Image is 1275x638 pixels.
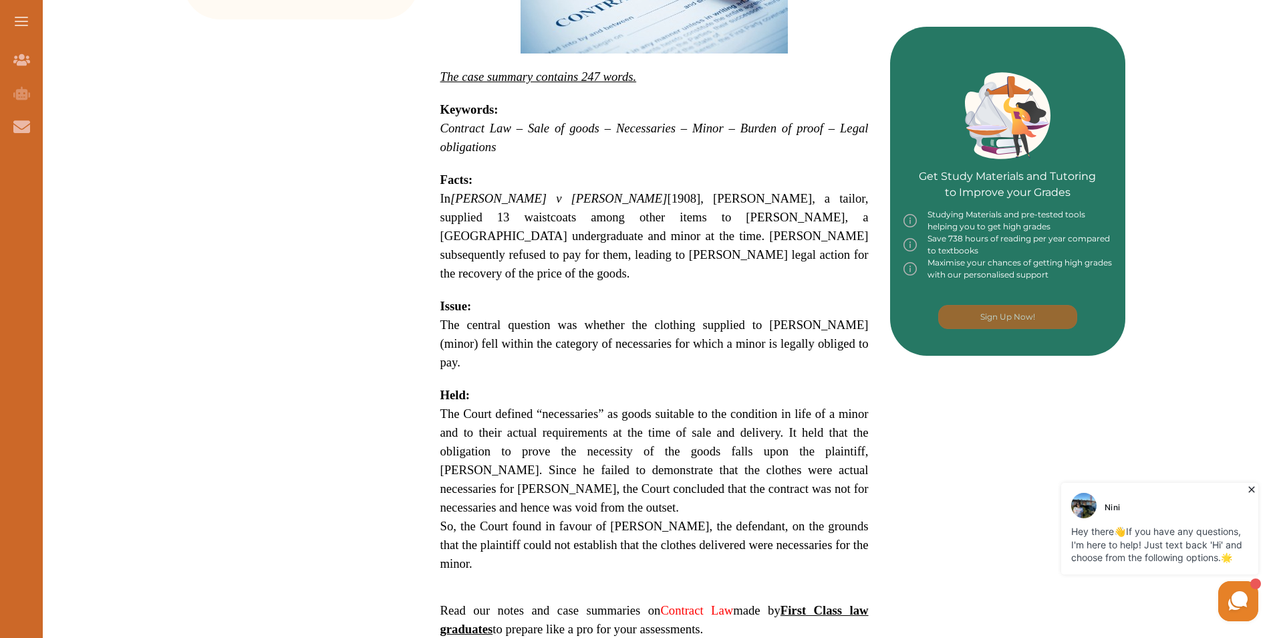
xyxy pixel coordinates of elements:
div: Maximise your chances of getting high grades with our personalised support [903,257,1113,281]
strong: Keywords: [440,102,499,116]
span: So, the Court found in favour of [PERSON_NAME], the defendant, on the grounds that the plaintiff ... [440,519,869,570]
span: The central question was whether the clothing supplied to [PERSON_NAME] (minor) fell within the c... [440,318,869,369]
iframe: HelpCrunch [954,480,1262,625]
em: [PERSON_NAME] v [PERSON_NAME] [450,191,667,205]
p: Get Study Materials and Tutoring to Improve your Grades [919,131,1096,201]
img: info-img [903,209,917,233]
span: Read our notes and case summaries on made by to prepare like a pro for your assessments. [440,603,869,636]
strong: First Class law graduates [440,603,869,636]
div: Studying Materials and pre-tested tools helping you to get high grades [903,209,1113,233]
strong: Held: [440,388,470,402]
span: In [1908], [PERSON_NAME], a tailor, supplied 13 waistcoats among other items to [PERSON_NAME], a ... [440,191,869,280]
em: The case summary contains 247 words. [440,70,637,84]
div: Save 738 hours of reading per year compared to textbooks [903,233,1113,257]
p: Sign Up Now! [980,311,1035,323]
img: info-img [903,233,917,257]
a: Contract Law [660,603,733,617]
strong: Issue: [440,299,472,313]
iframe: Reviews Badge Ribbon Widget [906,409,1160,441]
strong: Facts: [440,173,473,187]
img: info-img [903,257,917,281]
button: [object Object] [938,305,1077,329]
em: Contract Law – Sale of goods – Necessaries – Minor – Burden of proof – Legal obligations [440,121,869,154]
img: Green card image [965,72,1050,159]
span: The Court defined “necessaries” as goods suitable to the condition in life of a minor and to thei... [440,407,869,514]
